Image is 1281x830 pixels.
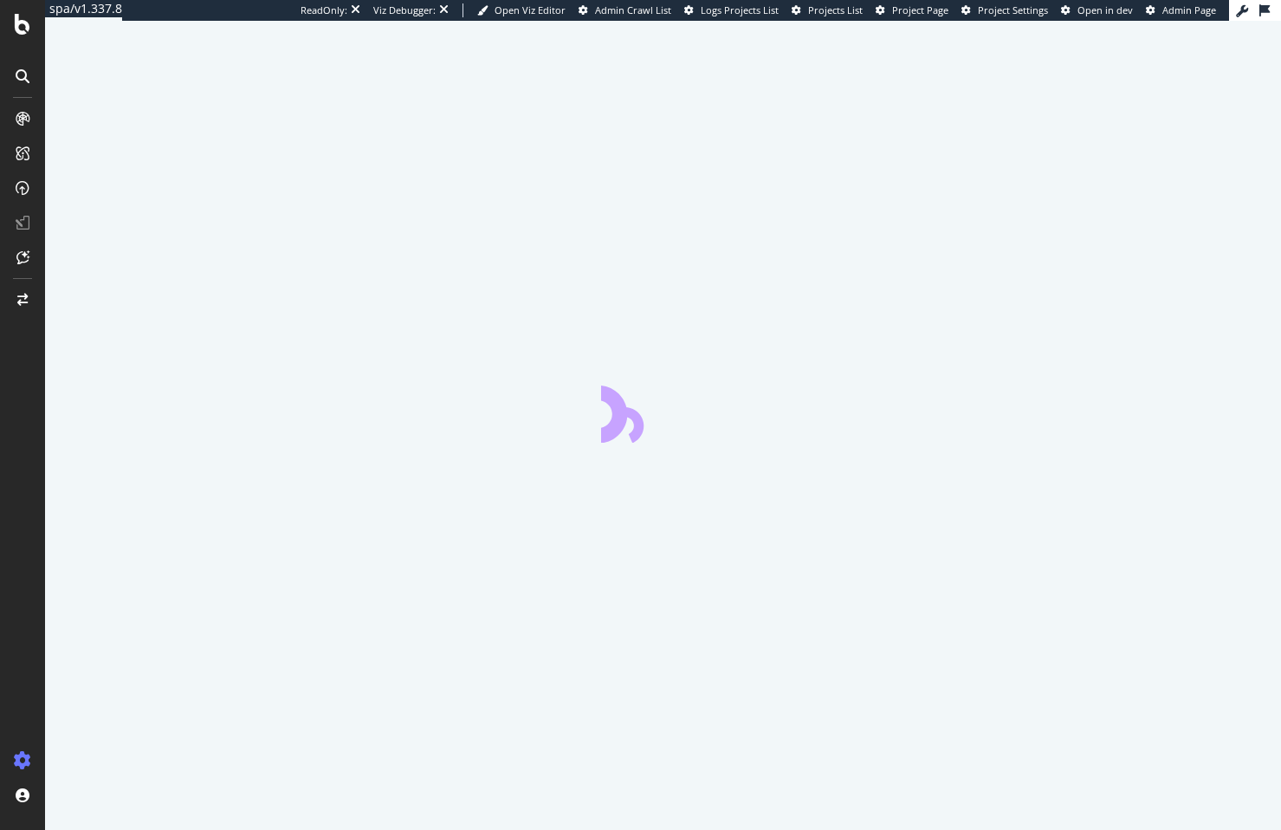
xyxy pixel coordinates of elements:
[876,3,948,17] a: Project Page
[373,3,436,17] div: Viz Debugger:
[1162,3,1216,16] span: Admin Page
[477,3,566,17] a: Open Viz Editor
[701,3,779,16] span: Logs Projects List
[601,380,726,443] div: animation
[301,3,347,17] div: ReadOnly:
[792,3,863,17] a: Projects List
[595,3,671,16] span: Admin Crawl List
[978,3,1048,16] span: Project Settings
[1077,3,1133,16] span: Open in dev
[892,3,948,16] span: Project Page
[495,3,566,16] span: Open Viz Editor
[1061,3,1133,17] a: Open in dev
[808,3,863,16] span: Projects List
[579,3,671,17] a: Admin Crawl List
[961,3,1048,17] a: Project Settings
[1146,3,1216,17] a: Admin Page
[684,3,779,17] a: Logs Projects List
